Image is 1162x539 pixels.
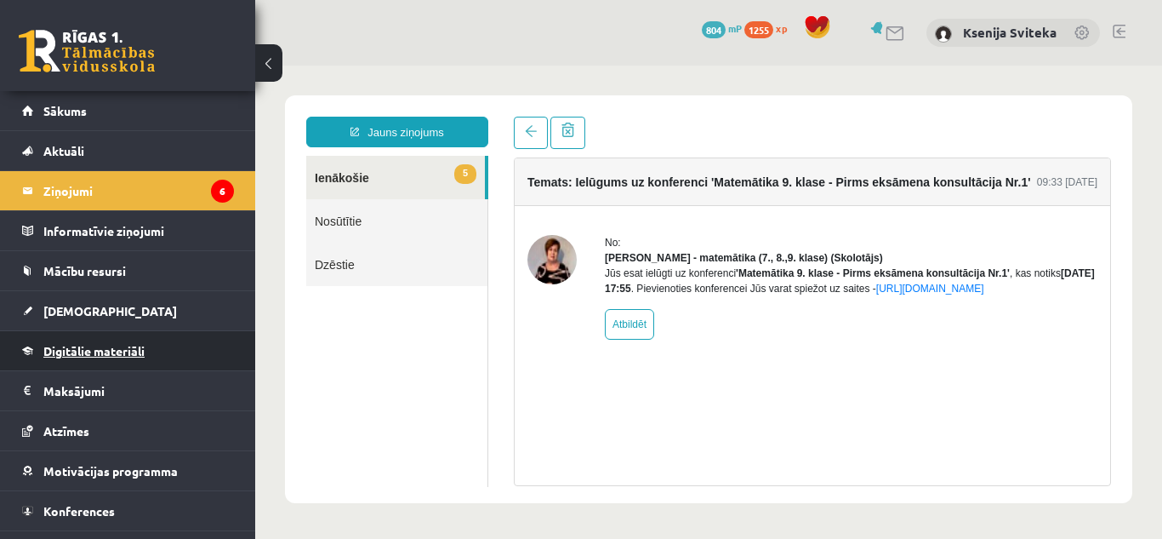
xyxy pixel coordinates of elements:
span: Mācību resursi [43,263,126,278]
a: 5Ienākošie [51,90,230,134]
a: Digitālie materiāli [22,331,234,370]
strong: [PERSON_NAME] - matemātika (7., 8.,9. klase) (Skolotājs) [350,186,628,198]
span: xp [776,21,787,35]
span: Motivācijas programma [43,463,178,479]
a: Atbildēt [350,244,399,274]
span: Atzīmes [43,423,89,439]
a: Ziņojumi6 [22,171,234,210]
a: 1255 xp [744,21,795,35]
legend: Maksājumi [43,371,234,410]
a: Jauns ziņojums [51,51,233,82]
span: Sākums [43,103,87,118]
a: Maksājumi [22,371,234,410]
legend: Ziņojumi [43,171,234,210]
a: Mācību resursi [22,251,234,290]
div: Jūs esat ielūgti uz konferenci , kas notiks . Pievienoties konferencei Jūs varat spiežot uz saites - [350,200,842,231]
span: 804 [702,21,726,38]
span: Digitālie materiāli [43,343,145,358]
a: Ksenija Sviteka [963,24,1057,41]
span: [DEMOGRAPHIC_DATA] [43,303,177,318]
div: No: [350,169,842,185]
h4: Temats: Ielūgums uz konferenci 'Matemātika 9. klase - Pirms eksāmena konsultācija Nr.1' [272,110,776,123]
a: Sākums [22,91,234,130]
a: 804 mP [702,21,742,35]
span: mP [728,21,742,35]
a: Motivācijas programma [22,451,234,490]
i: 6 [211,180,234,203]
a: [DEMOGRAPHIC_DATA] [22,291,234,330]
b: 'Matemātika 9. klase - Pirms eksāmena konsultācija Nr.1' [481,202,755,214]
a: Informatīvie ziņojumi [22,211,234,250]
span: Konferences [43,503,115,519]
span: 5 [199,99,221,118]
span: Aktuāli [43,143,84,158]
a: Rīgas 1. Tālmācības vidusskola [19,30,155,72]
div: 09:33 [DATE] [782,109,842,124]
a: Atzīmes [22,411,234,450]
span: 1255 [744,21,773,38]
a: Aktuāli [22,131,234,170]
img: Ksenija Sviteka [935,26,952,43]
legend: Informatīvie ziņojumi [43,211,234,250]
a: [URL][DOMAIN_NAME] [621,217,729,229]
a: Konferences [22,491,234,530]
img: Irēna Roze - matemātika (7., 8.,9. klase) [272,169,322,219]
a: Dzēstie [51,177,232,221]
a: Nosūtītie [51,134,232,177]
